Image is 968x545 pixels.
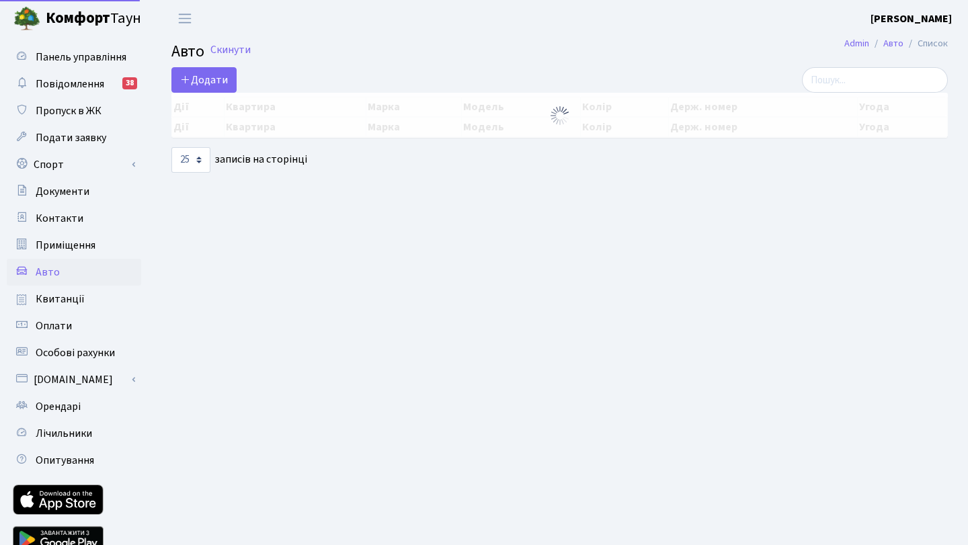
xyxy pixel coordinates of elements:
[7,393,141,420] a: Орендарі
[871,11,952,27] a: [PERSON_NAME]
[7,44,141,71] a: Панель управління
[36,399,81,414] span: Орендарі
[36,103,102,118] span: Пропуск в ЖК
[7,71,141,97] a: Повідомлення38
[36,77,104,91] span: Повідомлення
[171,147,307,173] label: записів на сторінці
[168,7,202,30] button: Переключити навігацію
[7,447,141,474] a: Опитування
[210,44,251,56] a: Скинути
[46,7,141,30] span: Таун
[7,286,141,312] a: Квитанції
[844,36,869,50] a: Admin
[7,151,141,178] a: Спорт
[7,312,141,339] a: Оплати
[883,36,903,50] a: Авто
[549,105,571,126] img: Обробка...
[171,67,237,93] a: Додати
[903,36,948,51] li: Список
[802,67,948,93] input: Пошук...
[36,319,72,333] span: Оплати
[7,97,141,124] a: Пропуск в ЖК
[180,73,228,87] span: Додати
[36,453,94,468] span: Опитування
[36,345,115,360] span: Особові рахунки
[46,7,110,29] b: Комфорт
[36,265,60,280] span: Авто
[36,211,83,226] span: Контакти
[13,5,40,32] img: logo.png
[7,366,141,393] a: [DOMAIN_NAME]
[122,77,137,89] div: 38
[7,178,141,205] a: Документи
[36,50,126,65] span: Панель управління
[824,30,968,58] nav: breadcrumb
[7,232,141,259] a: Приміщення
[7,205,141,232] a: Контакти
[36,238,95,253] span: Приміщення
[36,426,92,441] span: Лічильники
[171,40,204,63] span: Авто
[7,420,141,447] a: Лічильники
[36,292,85,306] span: Квитанції
[7,339,141,366] a: Особові рахунки
[36,184,89,199] span: Документи
[171,147,210,173] select: записів на сторінці
[871,11,952,26] b: [PERSON_NAME]
[7,124,141,151] a: Подати заявку
[7,259,141,286] a: Авто
[36,130,106,145] span: Подати заявку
